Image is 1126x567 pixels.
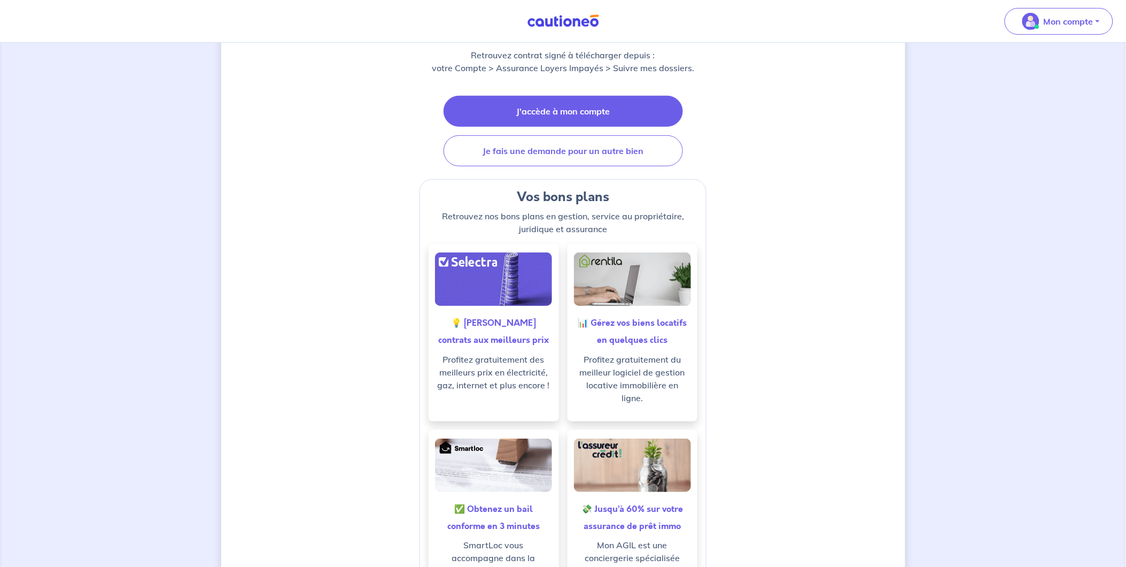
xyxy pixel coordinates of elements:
img: Cautioneo [523,14,603,28]
a: Je fais une demande pour un autre bien [444,135,683,166]
img: good-deals-rentila.alt [574,252,691,306]
button: illu_account_valid_menu.svgMon compte [1005,8,1113,35]
img: good-deals-smartloc.alt [435,439,552,492]
h4: Vos bons plans [429,188,698,205]
img: good-deals-selectra.alt [435,252,552,306]
a: J'accède à mon compte [444,96,683,127]
h5: ✅ Obtenez un bail conforme en 3 minutes [437,501,550,535]
img: illu_account_valid_menu.svg [1022,13,1039,30]
p: Profitez gratuitement du meilleur logiciel de gestion locative immobilière en ligne. [576,353,689,404]
p: Profitez gratuitement des meilleurs prix en électricité, gaz, internet et plus encore ! [437,353,550,392]
p: Retrouvez nos bons plans en gestion, service au propriétaire, juridique et assurance [429,210,698,235]
img: good-deals-agil.alt [574,439,691,492]
p: Mon compte [1044,15,1093,28]
h5: 💸 Jusqu’à 60% sur votre assurance de prêt immo [576,501,689,535]
p: Retrouvez contrat signé à télécharger depuis : votre Compte > Assurance Loyers Impayés > Suivre m... [432,49,694,74]
h5: 📊 Gérez vos biens locatifs en quelques clics [576,315,689,349]
h5: 💡 [PERSON_NAME] contrats aux meilleurs prix [437,315,550,349]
